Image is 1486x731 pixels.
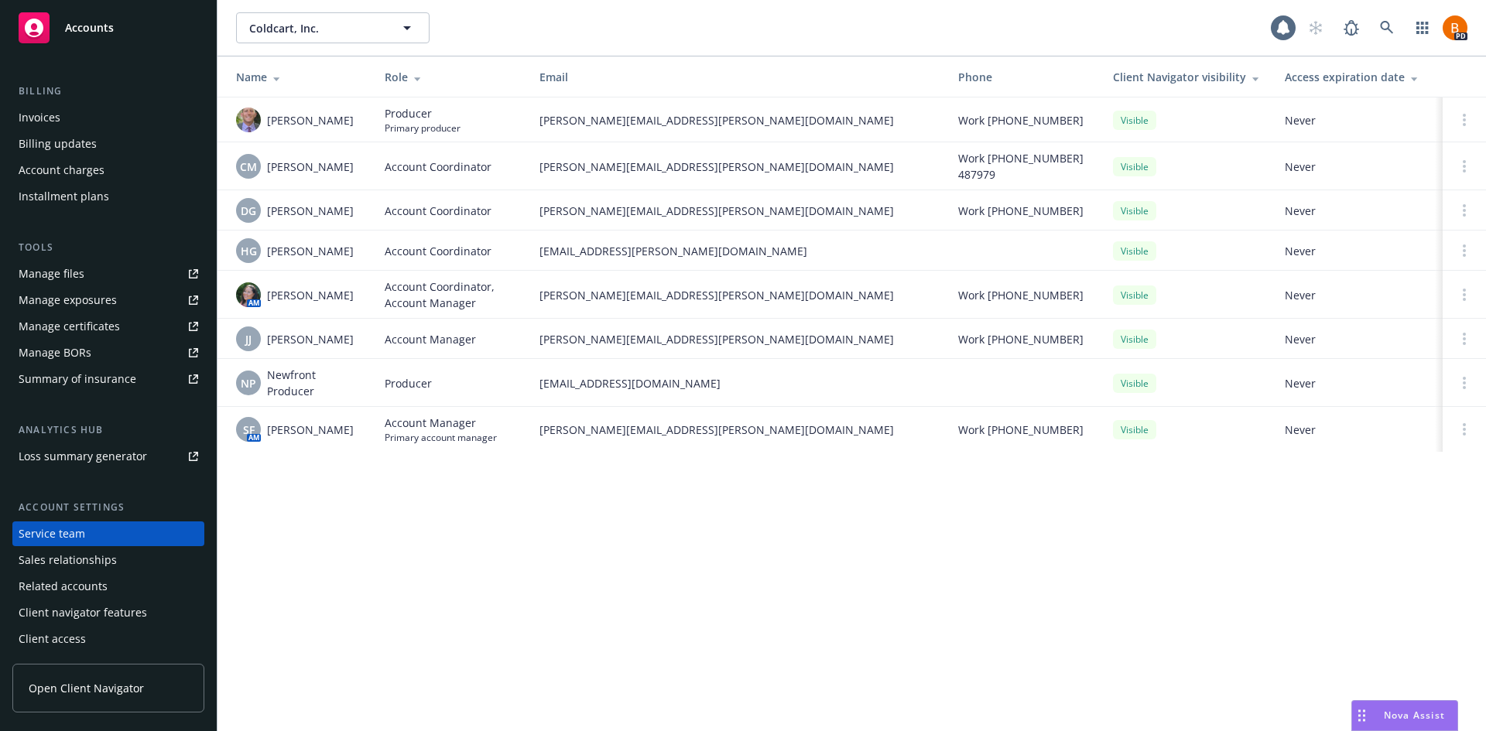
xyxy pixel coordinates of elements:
[12,132,204,156] a: Billing updates
[1285,159,1430,175] span: Never
[385,278,515,311] span: Account Coordinator, Account Manager
[539,203,933,219] span: [PERSON_NAME][EMAIL_ADDRESS][PERSON_NAME][DOMAIN_NAME]
[12,500,204,515] div: Account settings
[236,282,261,307] img: photo
[267,112,354,128] span: [PERSON_NAME]
[958,422,1084,438] span: Work [PHONE_NUMBER]
[12,422,204,438] div: Analytics hub
[236,69,360,85] div: Name
[12,6,204,50] a: Accounts
[385,415,497,431] span: Account Manager
[19,600,147,625] div: Client navigator features
[1113,157,1156,176] div: Visible
[12,444,204,469] a: Loss summary generator
[958,287,1084,303] span: Work [PHONE_NUMBER]
[1285,243,1430,259] span: Never
[12,105,204,130] a: Invoices
[267,331,354,347] span: [PERSON_NAME]
[1371,12,1402,43] a: Search
[1285,375,1430,391] span: Never
[19,521,85,546] div: Service team
[958,69,1088,85] div: Phone
[385,243,491,259] span: Account Coordinator
[12,240,204,255] div: Tools
[267,367,360,399] span: Newfront Producer
[385,69,515,85] div: Role
[236,12,430,43] button: Coldcart, Inc.
[958,203,1084,219] span: Work [PHONE_NUMBER]
[19,314,120,339] div: Manage certificates
[1407,12,1438,43] a: Switch app
[267,287,354,303] span: [PERSON_NAME]
[65,22,114,34] span: Accounts
[12,574,204,599] a: Related accounts
[539,331,933,347] span: [PERSON_NAME][EMAIL_ADDRESS][PERSON_NAME][DOMAIN_NAME]
[19,367,136,391] div: Summary of insurance
[1300,12,1331,43] a: Start snowing
[1384,709,1445,722] span: Nova Assist
[19,574,108,599] div: Related accounts
[539,375,933,391] span: [EMAIL_ADDRESS][DOMAIN_NAME]
[1113,241,1156,261] div: Visible
[12,521,204,546] a: Service team
[19,340,91,365] div: Manage BORs
[12,288,204,313] a: Manage exposures
[267,422,354,438] span: [PERSON_NAME]
[12,261,204,286] a: Manage files
[12,367,204,391] a: Summary of insurance
[385,331,476,347] span: Account Manager
[385,375,432,391] span: Producer
[19,184,109,209] div: Installment plans
[539,287,933,303] span: [PERSON_NAME][EMAIL_ADDRESS][PERSON_NAME][DOMAIN_NAME]
[1285,422,1430,438] span: Never
[267,243,354,259] span: [PERSON_NAME]
[1113,111,1156,130] div: Visible
[19,444,147,469] div: Loss summary generator
[19,627,86,651] div: Client access
[240,159,257,175] span: CM
[1113,420,1156,439] div: Visible
[1285,112,1430,128] span: Never
[241,243,257,259] span: HG
[19,158,104,183] div: Account charges
[1113,330,1156,349] div: Visible
[12,600,204,625] a: Client navigator features
[12,314,204,339] a: Manage certificates
[1351,700,1458,731] button: Nova Assist
[249,20,383,36] span: Coldcart, Inc.
[539,159,933,175] span: [PERSON_NAME][EMAIL_ADDRESS][PERSON_NAME][DOMAIN_NAME]
[19,261,84,286] div: Manage files
[539,69,933,85] div: Email
[958,150,1088,183] span: Work [PHONE_NUMBER] 487979
[1285,287,1430,303] span: Never
[539,243,933,259] span: [EMAIL_ADDRESS][PERSON_NAME][DOMAIN_NAME]
[29,680,144,696] span: Open Client Navigator
[385,431,497,444] span: Primary account manager
[1352,701,1371,730] div: Drag to move
[385,105,461,121] span: Producer
[12,627,204,651] a: Client access
[267,159,354,175] span: [PERSON_NAME]
[12,158,204,183] a: Account charges
[267,203,354,219] span: [PERSON_NAME]
[241,203,256,219] span: DG
[1285,331,1430,347] span: Never
[241,375,256,391] span: NP
[385,121,461,135] span: Primary producer
[1443,15,1467,40] img: photo
[1113,201,1156,220] div: Visible
[958,112,1084,128] span: Work [PHONE_NUMBER]
[19,105,60,130] div: Invoices
[958,331,1084,347] span: Work [PHONE_NUMBER]
[1336,12,1367,43] a: Report a Bug
[19,548,117,572] div: Sales relationships
[19,132,97,156] div: Billing updates
[12,84,204,99] div: Billing
[236,108,261,132] img: photo
[539,112,933,128] span: [PERSON_NAME][EMAIL_ADDRESS][PERSON_NAME][DOMAIN_NAME]
[1285,203,1430,219] span: Never
[1113,374,1156,393] div: Visible
[19,288,117,313] div: Manage exposures
[12,548,204,572] a: Sales relationships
